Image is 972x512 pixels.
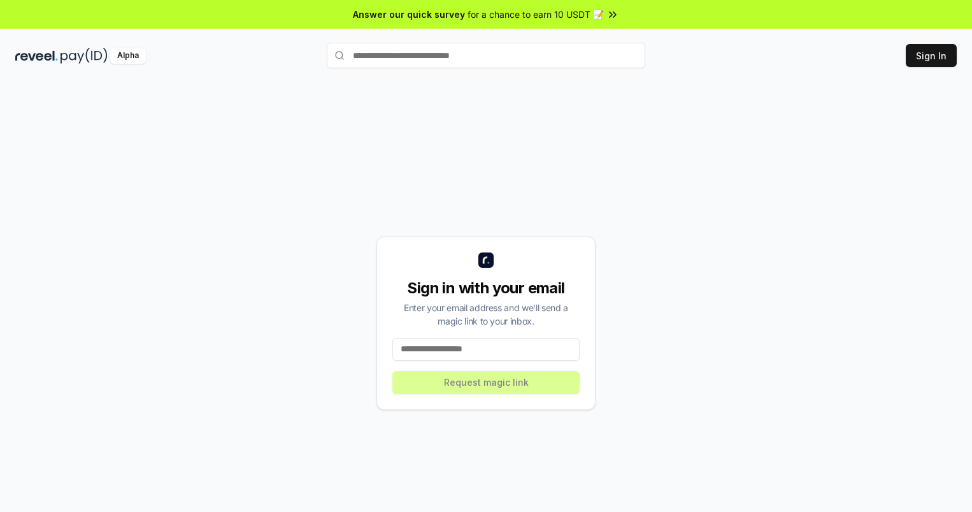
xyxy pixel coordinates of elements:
span: for a chance to earn 10 USDT 📝 [468,8,604,21]
img: logo_small [478,252,494,268]
span: Answer our quick survey [353,8,465,21]
div: Alpha [110,48,146,64]
div: Sign in with your email [392,278,580,298]
img: reveel_dark [15,48,58,64]
button: Sign In [906,44,957,67]
div: Enter your email address and we’ll send a magic link to your inbox. [392,301,580,328]
img: pay_id [61,48,108,64]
